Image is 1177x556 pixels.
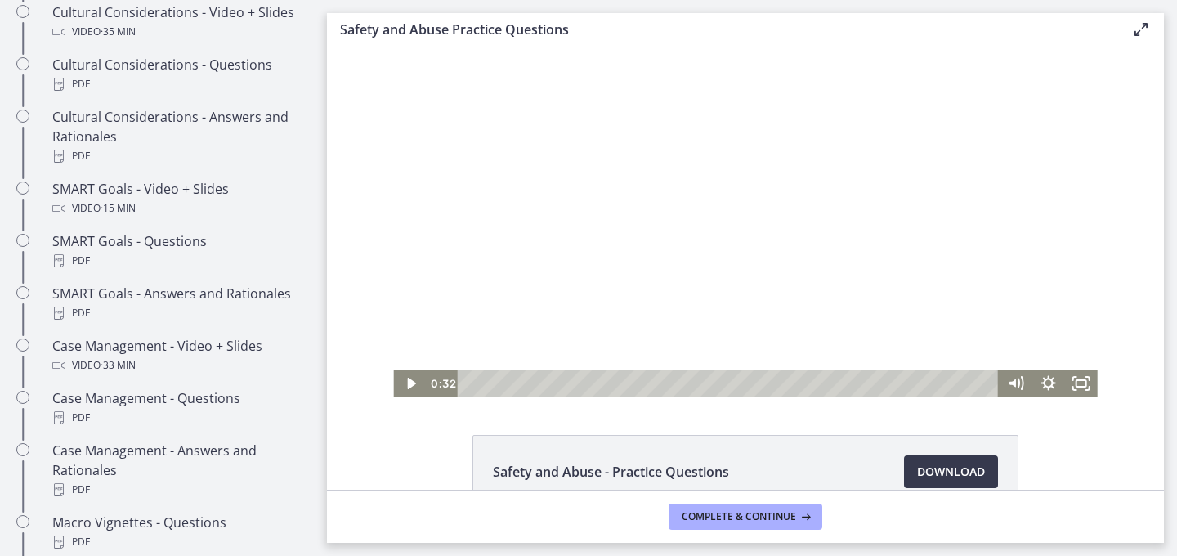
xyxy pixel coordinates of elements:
[52,146,307,166] div: PDF
[52,55,307,94] div: Cultural Considerations - Questions
[101,22,136,42] span: · 35 min
[52,179,307,218] div: SMART Goals - Video + Slides
[52,356,307,375] div: Video
[52,532,307,552] div: PDF
[52,107,307,166] div: Cultural Considerations - Answers and Rationales
[52,480,307,500] div: PDF
[340,20,1105,39] h3: Safety and Abuse Practice Questions
[52,513,307,552] div: Macro Vignettes - Questions
[669,504,822,530] button: Complete & continue
[52,231,307,271] div: SMART Goals - Questions
[52,303,307,323] div: PDF
[52,336,307,375] div: Case Management - Video + Slides
[101,356,136,375] span: · 33 min
[52,199,307,218] div: Video
[52,74,307,94] div: PDF
[52,284,307,323] div: SMART Goals - Answers and Rationales
[327,47,1164,397] iframe: Video Lesson
[904,455,998,488] a: Download
[52,441,307,500] div: Case Management - Answers and Rationales
[52,251,307,271] div: PDF
[101,199,136,218] span: · 15 min
[917,462,985,482] span: Download
[52,408,307,428] div: PDF
[682,510,796,523] span: Complete & continue
[52,388,307,428] div: Case Management - Questions
[738,322,771,350] button: Fullscreen
[493,462,729,482] span: Safety and Abuse - Practice Questions
[705,322,738,350] button: Show settings menu
[52,22,307,42] div: Video
[52,2,307,42] div: Cultural Considerations - Video + Slides
[673,322,705,350] button: Mute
